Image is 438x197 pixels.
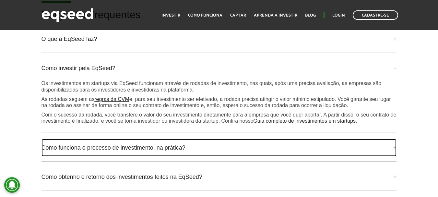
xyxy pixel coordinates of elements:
a: Guia completo de investimentos em startups [253,118,356,124]
a: Cadastre-se [353,10,398,20]
a: Investir [161,13,180,18]
img: EqSeed [41,6,93,24]
a: Login [332,13,345,18]
a: Como funciona o processo de investimento, na prática? [41,139,397,156]
p: Com o sucesso da rodada, você transfere o valor do seu investimento diretamente para a empresa qu... [41,112,397,124]
a: Captar [230,13,246,18]
a: Como funciona [188,13,222,18]
a: O que a EqSeed faz? [41,30,397,48]
p: Os investimentos em startups via EqSeed funcionam através de rodadas de investimento, nas quais, ... [41,80,397,92]
a: regras da CVM [94,97,129,102]
a: Aprenda a investir [254,13,297,18]
a: Como investir pela EqSeed? [41,59,397,77]
a: Blog [305,13,316,18]
p: As rodadas seguem as e, para seu investimento ser efetivado, a rodada precisa atingir o valor mín... [41,96,397,108]
a: Como obtenho o retorno dos investimentos feitos na EqSeed? [41,168,397,186]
